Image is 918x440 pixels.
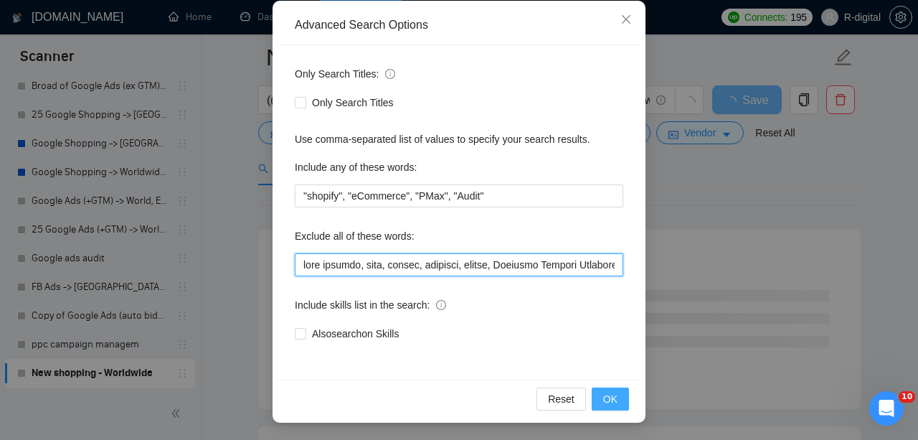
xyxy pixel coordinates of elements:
span: OK [603,391,617,407]
button: Reset [536,388,586,411]
span: Only Search Titles: [295,66,395,82]
span: info-circle [385,69,395,79]
button: OK [592,388,629,411]
div: Use comma-separated list of values to specify your search results. [295,131,623,147]
span: 10 [899,391,915,403]
span: Include skills list in the search: [295,297,446,313]
iframe: Intercom live chat [869,391,904,426]
span: close [620,14,632,25]
span: Reset [548,391,574,407]
label: Exclude all of these words: [295,225,415,248]
span: info-circle [436,300,446,310]
div: Advanced Search Options [295,17,623,33]
span: Only Search Titles [306,95,399,111]
label: Include any of these words: [295,156,417,179]
span: Also search on Skills [306,326,404,342]
button: Close [607,1,645,39]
